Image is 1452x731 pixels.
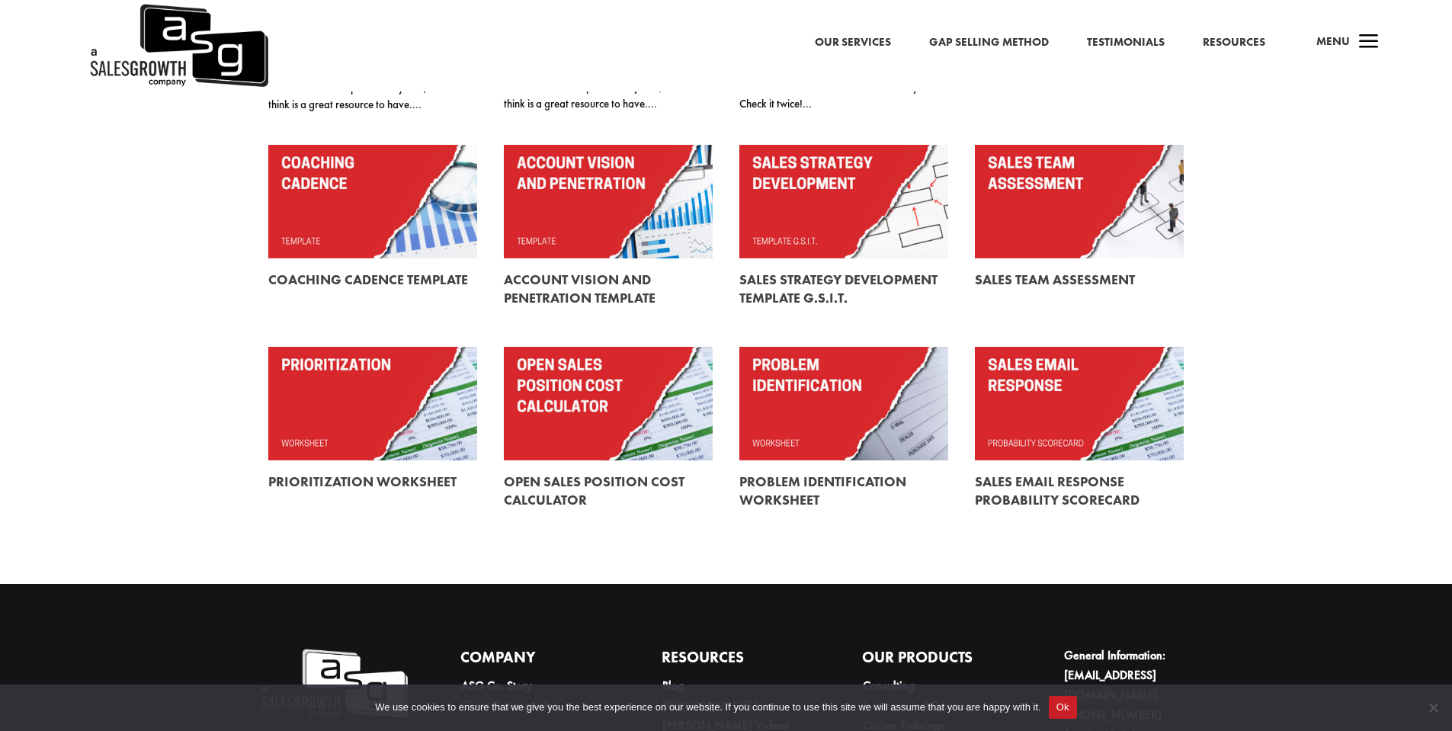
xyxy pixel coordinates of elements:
h4: Company [460,646,609,676]
span: We use cookies to ensure that we give you the best experience on our website. If you continue to ... [375,700,1040,715]
a: Consulting [863,678,915,694]
a: [EMAIL_ADDRESS][DOMAIN_NAME] [1064,667,1158,703]
li: General Information: [1064,646,1212,705]
a: Gap Selling Method [929,33,1049,53]
a: Testimonials [1087,33,1165,53]
span: a [1354,27,1384,58]
a: Resources [1203,33,1265,53]
h4: Our Products [862,646,1011,676]
a: ASG Co. Story [461,678,532,694]
h4: Resources [662,646,810,676]
a: Our Services [815,33,891,53]
span: Menu [1316,34,1350,49]
button: Ok [1049,696,1077,719]
span: No [1425,700,1441,715]
a: Blog [662,678,684,694]
img: A Sales Growth Company [259,646,408,721]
